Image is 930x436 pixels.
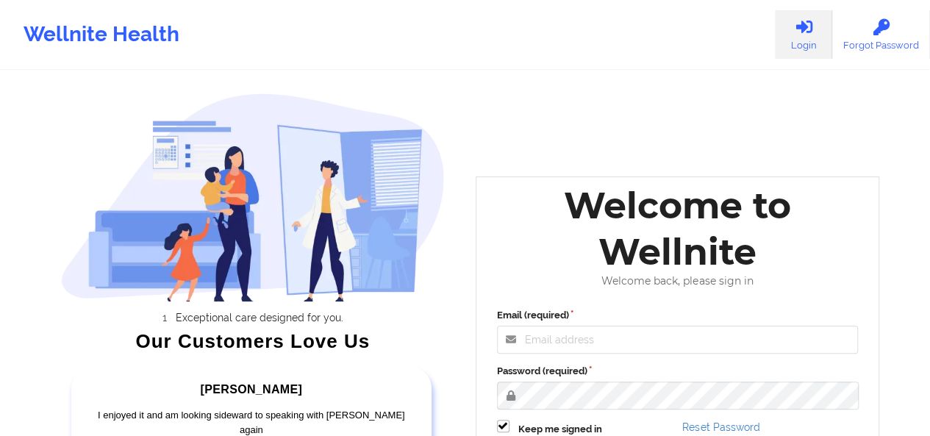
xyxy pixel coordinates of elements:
a: Reset Password [682,421,759,433]
input: Email address [497,326,859,354]
img: wellnite-auth-hero_200.c722682e.png [61,93,445,301]
a: Login [775,10,832,59]
a: Forgot Password [832,10,930,59]
div: Welcome to Wellnite [487,182,869,275]
li: Exceptional care designed for you. [74,312,445,324]
div: Welcome back, please sign in [487,275,869,287]
label: Email (required) [497,308,859,323]
div: Our Customers Love Us [61,334,445,349]
span: [PERSON_NAME] [201,383,302,396]
label: Password (required) [497,364,859,379]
